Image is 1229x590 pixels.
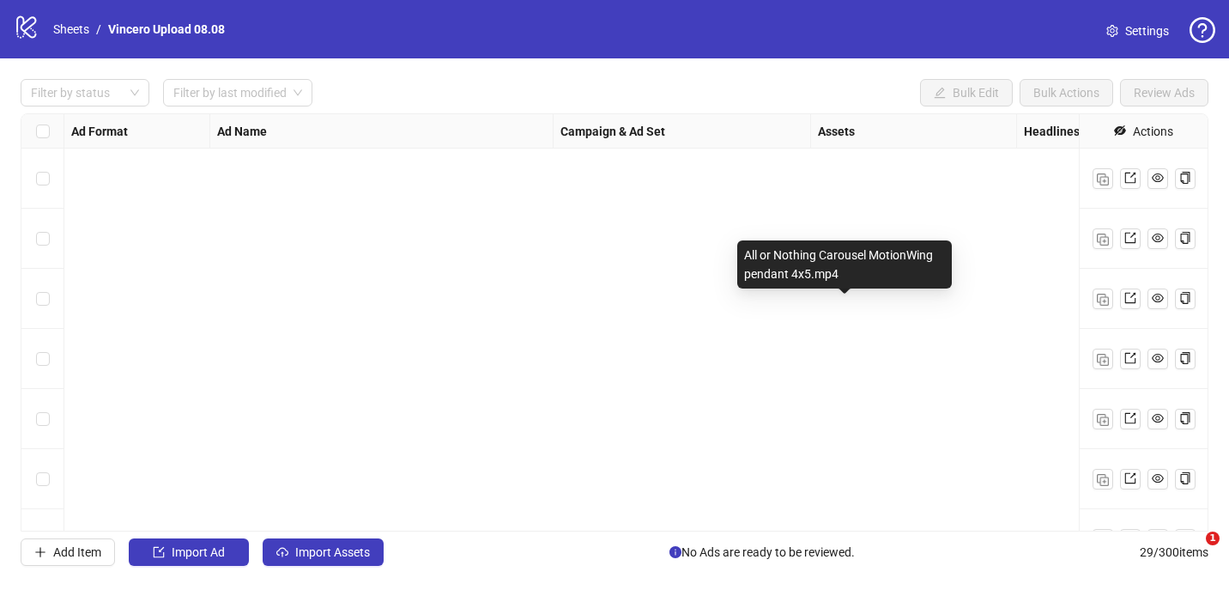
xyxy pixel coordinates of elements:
span: eye [1152,472,1164,484]
span: export [1124,292,1136,304]
button: Import Assets [263,538,384,566]
span: export [1124,172,1136,184]
div: Resize Ad Format column [205,114,209,148]
span: Settings [1125,21,1169,40]
button: Bulk Edit [920,79,1013,106]
strong: Assets [818,122,855,141]
div: Select all rows [21,114,64,149]
div: All or Nothing Carousel MotionWing pendant 4x5.mp4 [737,240,952,289]
button: Duplicate [1093,529,1113,550]
button: Import Ad [129,538,249,566]
button: Duplicate [1093,349,1113,369]
a: Vincero Upload 08.08 [105,20,228,39]
div: Select row 6 [21,449,64,509]
span: info-circle [669,546,681,558]
img: Duplicate [1097,474,1109,486]
span: Import Assets [295,545,370,559]
div: Resize Assets column [1012,114,1016,148]
button: Duplicate [1093,409,1113,429]
span: eye [1152,172,1164,184]
span: setting [1106,25,1118,37]
img: Duplicate [1097,414,1109,426]
span: plus [34,546,46,558]
button: Review Ads [1120,79,1208,106]
span: copy [1179,232,1191,244]
strong: Headlines [1024,122,1080,141]
div: Select row 1 [21,149,64,209]
img: Duplicate [1097,294,1109,306]
div: Resize Campaign & Ad Set column [806,114,810,148]
div: Select row 2 [21,209,64,269]
span: Import Ad [172,545,225,559]
li: / [96,20,101,39]
span: eye [1152,412,1164,424]
button: Bulk Actions [1020,79,1113,106]
span: copy [1179,172,1191,184]
span: eye [1152,292,1164,304]
button: Duplicate [1093,228,1113,249]
span: Add Item [53,545,101,559]
span: eye [1152,352,1164,364]
span: No Ads are ready to be reviewed. [669,543,855,562]
button: Duplicate [1093,289,1113,309]
span: eye-invisible [1114,125,1126,137]
div: Select row 5 [21,389,64,449]
iframe: Intercom live chat [1171,532,1212,573]
span: import [153,546,165,558]
div: Actions [1133,122,1173,141]
span: 1 [1206,532,1220,545]
img: Duplicate [1097,354,1109,366]
strong: Campaign & Ad Set [560,122,665,141]
strong: Ad Format [71,122,128,141]
div: Resize Ad Name column [548,114,553,148]
span: copy [1179,472,1191,484]
button: Duplicate [1093,469,1113,490]
span: copy [1179,412,1191,424]
span: eye [1152,232,1164,244]
div: Select row 4 [21,329,64,389]
span: copy [1179,352,1191,364]
img: Duplicate [1097,173,1109,186]
span: cloud-upload [276,546,288,558]
span: copy [1179,292,1191,304]
strong: Ad Name [217,122,267,141]
span: export [1124,472,1136,484]
span: export [1124,412,1136,424]
div: Select row 3 [21,269,64,329]
span: export [1124,232,1136,244]
a: Settings [1093,17,1183,45]
div: Select row 7 [21,509,64,569]
span: 29 / 300 items [1140,543,1208,562]
img: Duplicate [1097,234,1109,246]
button: Add Item [21,538,115,566]
span: question-circle [1190,17,1215,43]
span: export [1124,352,1136,364]
a: Sheets [50,20,93,39]
button: Duplicate [1093,168,1113,189]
